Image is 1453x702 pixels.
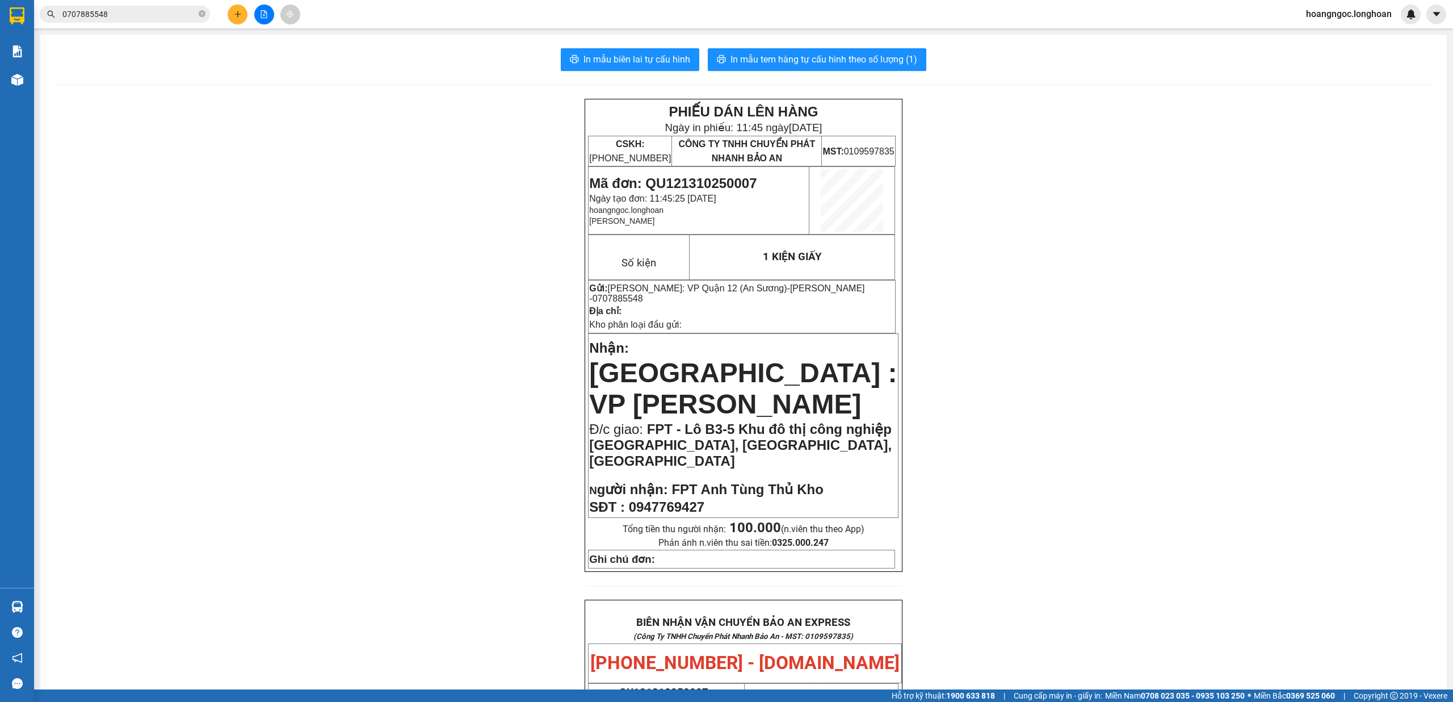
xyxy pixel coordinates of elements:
strong: 0708 023 035 - 0935 103 250 [1141,691,1245,700]
strong: Ghi chú đơn: [589,553,655,565]
span: Đ/c giao: [589,421,646,437]
img: logo-vxr [10,7,24,24]
strong: 100.000 [729,520,781,536]
strong: PHIẾU DÁN LÊN HÀNG [669,104,818,119]
span: (n.viên thu theo App) [729,524,864,534]
span: Cung cấp máy in - giấy in: [1014,690,1102,702]
strong: Địa chỉ: [589,306,621,316]
button: plus [228,5,247,24]
span: Số kiện [621,257,656,269]
strong: 0325.000.247 [772,537,829,548]
span: search [47,10,55,18]
span: [DATE] [789,122,822,133]
span: Hỗ trợ kỹ thuật: [892,690,995,702]
span: CÔNG TY TNHH CHUYỂN PHÁT NHANH BẢO AN [678,139,815,163]
span: Nhận: [589,340,629,356]
button: printerIn mẫu tem hàng tự cấu hình theo số lượng (1) [708,48,926,71]
strong: CSKH: [616,139,645,149]
span: 0947769427 [629,499,704,515]
span: question-circle [12,627,23,638]
button: aim [280,5,300,24]
span: [PERSON_NAME] - [589,283,864,303]
span: | [1343,690,1345,702]
button: printerIn mẫu biên lai tự cấu hình [561,48,699,71]
span: printer [570,55,579,65]
input: Tìm tên, số ĐT hoặc mã đơn [62,8,196,20]
span: message [12,678,23,689]
span: printer [717,55,726,65]
span: [PHONE_NUMBER] [589,139,671,163]
span: Tổng tiền thu người nhận: [623,524,864,534]
span: Mã đơn: QU121310250007 [589,175,757,191]
span: ⚪️ [1248,693,1251,698]
span: Ngày in phiếu: 11:45 ngày [665,122,822,133]
span: hoangngoc.longhoan [1297,7,1401,21]
span: 0109597835 [822,147,894,156]
img: warehouse-icon [11,601,23,613]
span: FPT - Lô B3-5 Khu đô thị công nghiệp [GEOGRAPHIC_DATA], [GEOGRAPHIC_DATA], [GEOGRAPHIC_DATA] [589,421,892,469]
button: file-add [254,5,274,24]
span: In mẫu tem hàng tự cấu hình theo số lượng (1) [730,52,917,66]
span: Phản ánh n.viên thu sai tiền: [658,537,829,548]
span: hoangngoc.longhoan [589,206,663,215]
span: gười nhận: [597,482,668,497]
span: caret-down [1431,9,1442,19]
span: Miền Nam [1105,690,1245,702]
img: icon-new-feature [1406,9,1416,19]
span: | [1003,690,1005,702]
span: 1 KIỆN GIẤY [763,250,822,263]
button: caret-down [1426,5,1446,24]
span: copyright [1390,692,1398,700]
strong: (Công Ty TNHH Chuyển Phát Nhanh Bảo An - MST: 0109597835) [633,632,853,641]
span: - [589,283,864,303]
span: In mẫu biên lai tự cấu hình [583,52,690,66]
span: FPT Anh Tùng Thủ Kho [671,482,823,497]
span: aim [286,10,294,18]
span: plus [234,10,242,18]
span: QU121310250007 [619,686,708,699]
span: [GEOGRAPHIC_DATA] : VP [PERSON_NAME] [589,358,897,419]
span: Kho phân loại đầu gửi: [589,320,682,329]
strong: 0369 525 060 [1286,691,1335,700]
strong: Gửi: [589,283,607,293]
span: [PERSON_NAME] [589,216,654,225]
span: Mã đơn: [589,688,708,697]
strong: MST: [822,147,843,156]
span: file-add [260,10,268,18]
span: 0707885548 [593,294,643,303]
span: close-circle [199,9,205,20]
strong: BIÊN NHẬN VẬN CHUYỂN BẢO AN EXPRESS [636,616,850,629]
span: [PERSON_NAME]: VP Quận 12 (An Sương) [608,283,787,293]
span: [PHONE_NUMBER] - [DOMAIN_NAME] [590,652,900,674]
span: close-circle [199,10,205,17]
span: Ngày tạo đơn: 11:45:25 [DATE] [589,194,716,203]
strong: SĐT : [589,499,625,515]
strong: 1900 633 818 [946,691,995,700]
img: warehouse-icon [11,74,23,86]
span: Miền Bắc [1254,690,1335,702]
strong: N [589,484,667,496]
span: notification [12,653,23,663]
img: solution-icon [11,45,23,57]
